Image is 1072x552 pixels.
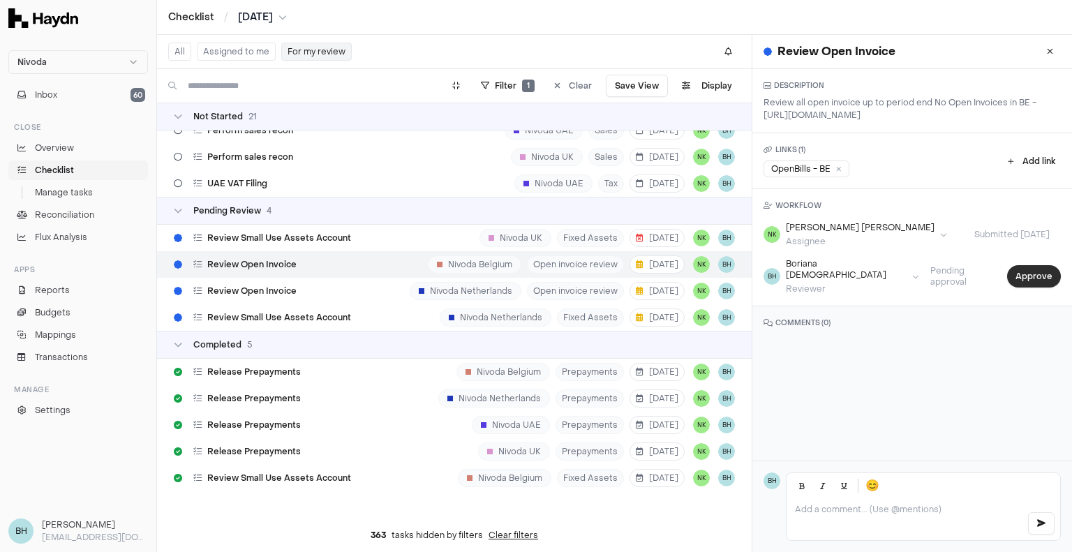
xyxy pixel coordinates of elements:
button: [DATE] [630,174,685,193]
span: Open invoice review [527,255,624,274]
button: BHBoriana [DEMOGRAPHIC_DATA]Reviewer [764,258,919,294]
button: BH [718,417,735,433]
span: [DATE] [636,232,678,244]
div: Close [8,116,148,138]
span: Nivoda [17,57,47,68]
span: UAE VAT Filing [207,178,267,189]
div: Manage [8,378,148,401]
button: NK [693,175,710,192]
p: Review all open invoice up to period end No Open Invoices in BE - [URL][DOMAIN_NAME] [764,96,1061,121]
div: Nivoda Netherlands [438,389,550,408]
div: Nivoda Belgium [456,363,550,381]
button: Nivoda [8,50,148,74]
div: tasks hidden by filters [157,519,752,552]
button: [DATE] [630,389,685,408]
span: Inbox [35,89,57,101]
a: Settings [8,401,148,420]
button: [DATE] [630,363,685,381]
div: Reviewer [786,283,907,294]
h3: [PERSON_NAME] [42,519,148,531]
button: All [168,43,191,61]
span: 1 [522,80,535,92]
div: Nivoda Belgium [458,469,551,487]
span: Sales [588,121,624,140]
button: BH [718,309,735,326]
span: [DATE] [238,10,273,24]
span: Fixed Assets [557,308,624,327]
a: Checklist [8,161,148,180]
button: BH [718,390,735,407]
span: Flux Analysis [35,231,87,244]
span: Sales [588,148,624,166]
span: Release Prepayments [207,446,301,457]
span: Prepayments [556,363,624,381]
button: NK [693,256,710,273]
div: Nivoda UK [478,442,550,461]
span: 😊 [865,477,879,494]
div: Nivoda Netherlands [410,282,521,300]
button: NK [693,283,710,299]
button: BH [718,256,735,273]
div: Nivoda UAE [472,416,550,434]
span: NK [693,364,710,380]
span: Not Started [193,111,243,122]
button: BH [718,470,735,486]
span: [DATE] [636,178,678,189]
span: BH [8,519,33,544]
span: Fixed Assets [557,469,624,487]
a: Transactions [8,348,148,367]
span: NK [693,149,710,165]
span: BH [764,472,780,489]
span: Perform sales recon [207,151,293,163]
span: 4 [267,205,271,216]
span: 21 [248,111,257,122]
button: [DATE] [630,282,685,300]
h3: WORKFLOW [764,200,1061,211]
button: NK [693,122,710,139]
span: Checklist [35,164,74,177]
span: NK [693,230,710,246]
nav: breadcrumb [168,10,287,24]
button: Italic (Ctrl+I) [813,476,833,495]
a: OpenBills - BE [764,161,849,177]
button: For my review [281,43,352,61]
span: [DATE] [636,472,678,484]
a: Mappings [8,325,148,345]
span: [DATE] [636,125,678,136]
div: Boriana [DEMOGRAPHIC_DATA] [786,258,907,281]
a: Reconciliation [8,205,148,225]
span: Pending approval [919,265,1002,288]
span: BH [718,149,735,165]
a: Checklist [168,10,214,24]
button: Bold (Ctrl+B) [792,476,812,495]
img: Haydn Logo [8,8,78,28]
button: [DATE] [630,416,685,434]
span: Completed [193,339,241,350]
span: 5 [247,339,253,350]
span: Review Small Use Assets Account [207,232,351,244]
button: BH [718,364,735,380]
button: NK [693,443,710,460]
button: Clear [546,75,600,97]
span: BH [718,175,735,192]
span: Prepayments [556,389,624,408]
span: Reports [35,284,70,297]
button: NK [693,417,710,433]
button: NK [693,309,710,326]
span: Tax [598,174,624,193]
span: [DATE] [636,366,678,378]
button: [DATE] [630,255,685,274]
button: Clear filters [489,530,538,541]
span: Open invoice review [527,282,624,300]
h3: DESCRIPTION [764,80,1061,91]
div: Nivoda UK [479,229,551,247]
div: Nivoda UK [511,148,583,166]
